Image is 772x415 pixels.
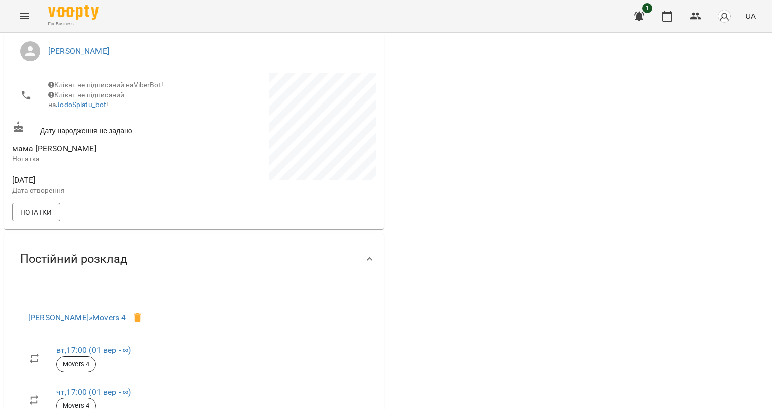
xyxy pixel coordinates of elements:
[48,91,124,109] span: Клієнт не підписаний на !
[48,46,109,56] a: [PERSON_NAME]
[12,186,192,196] p: Дата створення
[12,154,192,164] p: Нотатка
[745,11,756,21] span: UA
[20,206,52,218] span: Нотатки
[56,345,131,355] a: вт,17:00 (01 вер - ∞)
[12,4,36,28] button: Menu
[12,203,60,221] button: Нотатки
[20,251,127,267] span: Постійний розклад
[126,305,150,330] span: Видалити клієнта з групи Movers 4 для курсу Movers 4?
[48,81,163,89] span: Клієнт не підписаний на ViberBot!
[57,360,95,369] span: Movers 4
[741,7,760,25] button: UA
[642,3,652,13] span: 1
[28,313,126,322] a: [PERSON_NAME]»Movers 4
[4,233,384,285] div: Постійний розклад
[57,401,95,410] span: Movers 4
[56,387,131,397] a: чт,17:00 (01 вер - ∞)
[56,356,96,372] div: Movers 4
[56,398,96,414] div: Movers 4
[56,100,106,109] a: JodoSplatu_bot
[12,174,192,186] span: [DATE]
[10,119,194,138] div: Дату народження не задано
[48,5,99,20] img: Voopty Logo
[12,144,96,153] span: мама [PERSON_NAME]
[48,21,99,27] span: For Business
[717,9,731,23] img: avatar_s.png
